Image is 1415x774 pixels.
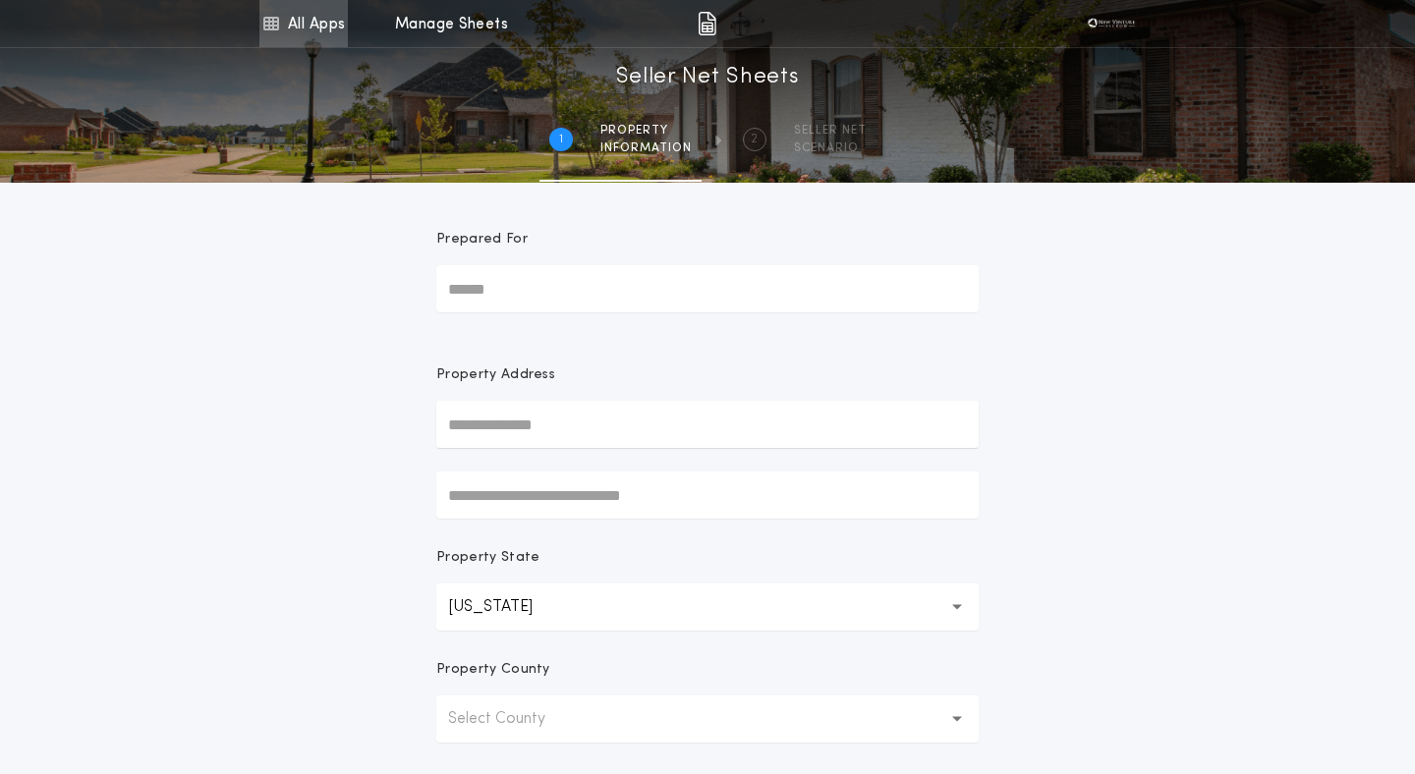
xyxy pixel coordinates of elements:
p: Property Address [436,365,979,385]
img: img [698,12,716,35]
h1: Seller Net Sheets [616,62,800,93]
h2: 2 [751,132,758,147]
p: [US_STATE] [448,595,564,619]
p: Prepared For [436,230,528,249]
span: Property [600,123,692,138]
input: Prepared For [436,265,979,312]
span: SCENARIO [794,140,867,156]
img: vs-icon [1082,14,1141,33]
button: Select County [436,695,979,743]
span: SELLER NET [794,123,867,138]
button: [US_STATE] [436,583,979,631]
p: Property State [436,548,539,568]
p: Select County [448,707,577,731]
h2: 1 [559,132,563,147]
p: Property County [436,660,550,680]
span: information [600,140,692,156]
